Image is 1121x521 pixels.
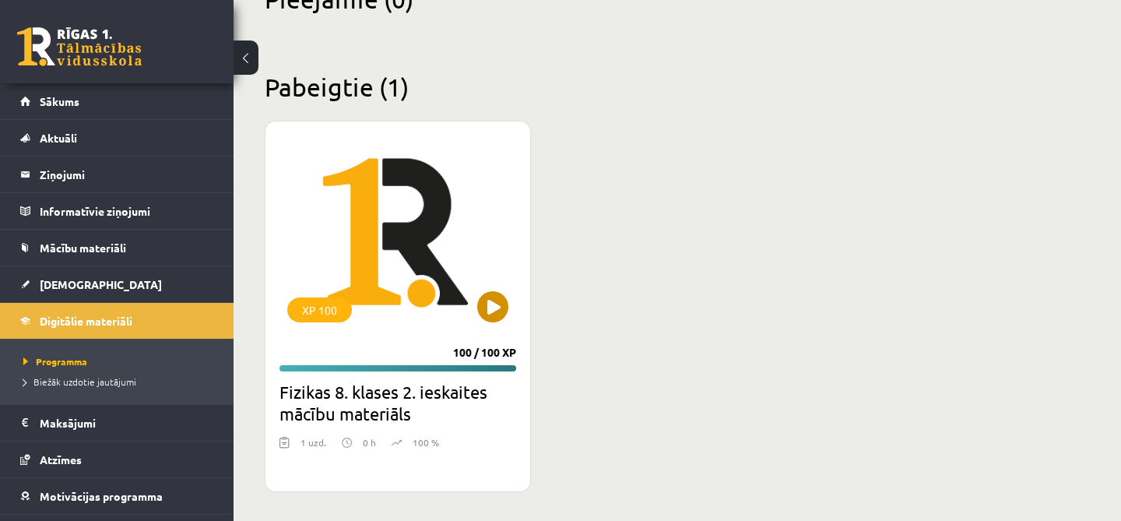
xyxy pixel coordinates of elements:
p: 0 h [363,435,376,449]
a: Digitālie materiāli [20,303,214,339]
a: [DEMOGRAPHIC_DATA] [20,266,214,302]
span: Mācību materiāli [40,241,126,255]
legend: Informatīvie ziņojumi [40,193,214,229]
span: Aktuāli [40,131,77,145]
a: Sākums [20,83,214,119]
a: Maksājumi [20,405,214,441]
a: Motivācijas programma [20,478,214,514]
h2: Pabeigtie (1) [265,72,1090,102]
legend: Ziņojumi [40,157,214,192]
a: Informatīvie ziņojumi [20,193,214,229]
span: [DEMOGRAPHIC_DATA] [40,277,162,291]
span: Motivācijas programma [40,489,163,503]
legend: Maksājumi [40,405,214,441]
span: Sākums [40,94,79,108]
span: Digitālie materiāli [40,314,132,328]
a: Rīgas 1. Tālmācības vidusskola [17,27,142,66]
div: 1 uzd. [300,435,326,459]
a: Programma [23,354,218,368]
span: Biežāk uzdotie jautājumi [23,375,136,388]
a: Aktuāli [20,120,214,156]
div: XP 100 [287,297,352,322]
p: 100 % [413,435,439,449]
span: Atzīmes [40,452,82,466]
span: Programma [23,355,87,368]
a: Biežāk uzdotie jautājumi [23,375,218,389]
a: Ziņojumi [20,157,214,192]
h2: Fizikas 8. klases 2. ieskaites mācību materiāls [279,381,516,424]
a: Atzīmes [20,442,214,477]
a: Mācību materiāli [20,230,214,266]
